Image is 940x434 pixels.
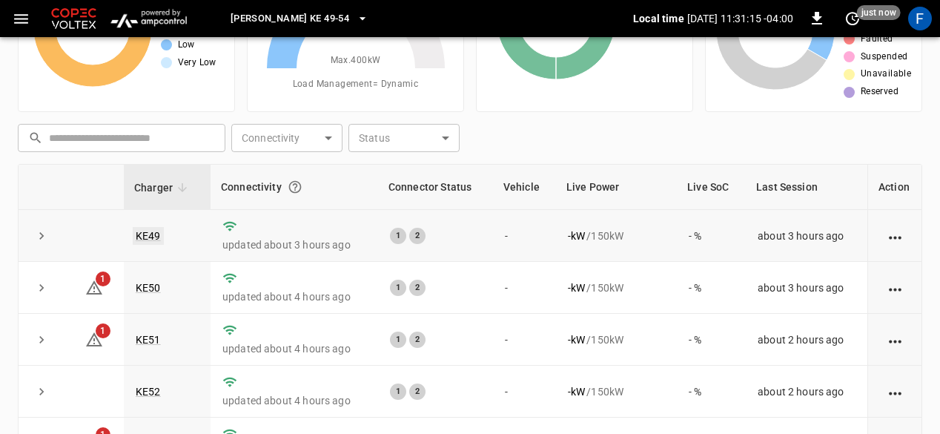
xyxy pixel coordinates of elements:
[633,11,684,26] p: Local time
[493,314,556,366] td: -
[861,85,898,99] span: Reserved
[221,174,368,200] div: Connectivity
[746,210,867,262] td: about 3 hours ago
[225,4,374,33] button: [PERSON_NAME] KE 49-54
[222,237,366,252] p: updated about 3 hours ago
[746,165,867,210] th: Last Session
[908,7,932,30] div: profile-icon
[48,4,99,33] img: Customer Logo
[30,329,53,351] button: expand row
[136,386,161,398] a: KE52
[282,174,308,200] button: Connection between the charger and our software.
[222,289,366,304] p: updated about 4 hours ago
[568,228,665,243] div: / 150 kW
[493,210,556,262] td: -
[409,384,426,400] div: 2
[409,228,426,244] div: 2
[886,384,904,399] div: action cell options
[96,272,110,286] span: 1
[96,323,110,338] span: 1
[85,280,103,292] a: 1
[568,332,585,347] p: - kW
[390,228,406,244] div: 1
[677,314,746,366] td: - %
[409,280,426,296] div: 2
[568,332,665,347] div: / 150 kW
[677,165,746,210] th: Live SoC
[30,277,53,299] button: expand row
[886,332,904,347] div: action cell options
[85,333,103,345] a: 1
[331,53,381,68] span: Max. 400 kW
[231,10,349,27] span: [PERSON_NAME] KE 49-54
[861,32,893,47] span: Faulted
[390,384,406,400] div: 1
[886,280,904,295] div: action cell options
[409,332,426,348] div: 2
[178,56,216,70] span: Very Low
[568,384,585,399] p: - kW
[687,11,793,26] p: [DATE] 11:31:15 -04:00
[568,280,585,295] p: - kW
[746,262,867,314] td: about 3 hours ago
[861,50,908,65] span: Suspended
[133,227,164,245] a: KE49
[390,332,406,348] div: 1
[222,393,366,408] p: updated about 4 hours ago
[857,5,901,20] span: just now
[568,228,585,243] p: - kW
[493,262,556,314] td: -
[493,366,556,418] td: -
[493,165,556,210] th: Vehicle
[134,179,192,197] span: Charger
[886,228,904,243] div: action cell options
[178,38,195,53] span: Low
[841,7,864,30] button: set refresh interval
[30,381,53,403] button: expand row
[378,165,493,210] th: Connector Status
[30,225,53,247] button: expand row
[746,366,867,418] td: about 2 hours ago
[105,4,192,33] img: ampcontrol.io logo
[293,77,419,92] span: Load Management = Dynamic
[861,67,911,82] span: Unavailable
[677,366,746,418] td: - %
[568,280,665,295] div: / 150 kW
[222,341,366,356] p: updated about 4 hours ago
[556,165,677,210] th: Live Power
[677,210,746,262] td: - %
[677,262,746,314] td: - %
[568,384,665,399] div: / 150 kW
[390,280,406,296] div: 1
[136,282,161,294] a: KE50
[136,334,161,346] a: KE51
[867,165,921,210] th: Action
[746,314,867,366] td: about 2 hours ago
